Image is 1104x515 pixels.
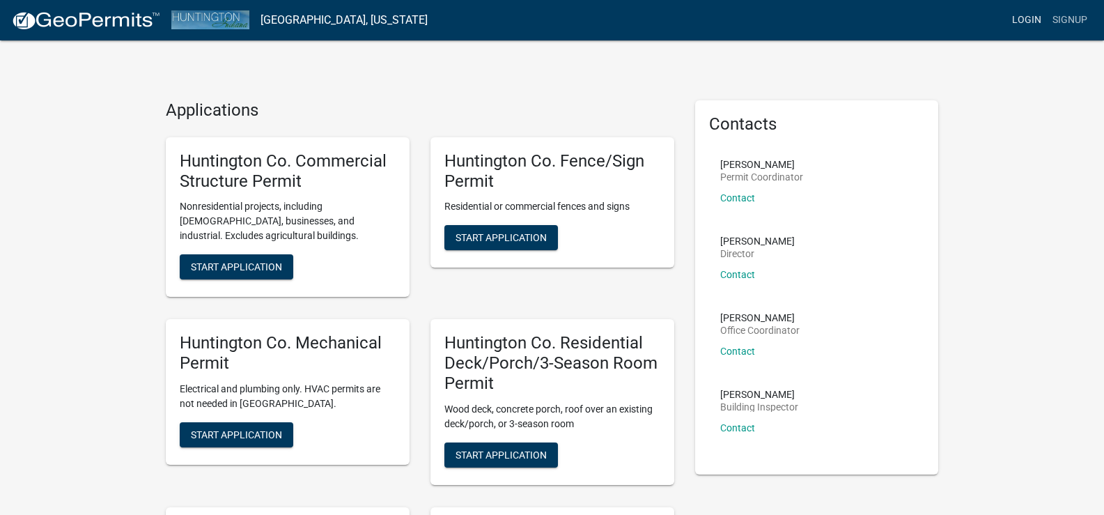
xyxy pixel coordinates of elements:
[444,443,558,468] button: Start Application
[720,313,800,323] p: [PERSON_NAME]
[444,151,660,192] h5: Huntington Co. Fence/Sign Permit
[261,8,428,32] a: [GEOGRAPHIC_DATA], [US_STATE]
[720,269,755,280] a: Contact
[1006,7,1047,33] a: Login
[444,199,660,214] p: Residential or commercial fences and signs
[180,333,396,374] h5: Huntington Co. Mechanical Permit
[456,449,547,460] span: Start Application
[180,382,396,411] p: Electrical and plumbing only. HVAC permits are not needed in [GEOGRAPHIC_DATA].
[166,100,674,121] h4: Applications
[720,390,798,399] p: [PERSON_NAME]
[720,249,795,259] p: Director
[444,333,660,393] h5: Huntington Co. Residential Deck/Porch/3-Season Room Permit
[720,346,755,357] a: Contact
[1047,7,1093,33] a: Signup
[180,199,396,243] p: Nonresidential projects, including [DEMOGRAPHIC_DATA], businesses, and industrial. Excludes agric...
[720,325,800,335] p: Office Coordinator
[444,225,558,250] button: Start Application
[456,232,547,243] span: Start Application
[720,402,798,412] p: Building Inspector
[180,422,293,447] button: Start Application
[720,192,755,203] a: Contact
[180,151,396,192] h5: Huntington Co. Commercial Structure Permit
[191,429,282,440] span: Start Application
[180,254,293,279] button: Start Application
[720,236,795,246] p: [PERSON_NAME]
[171,10,249,29] img: Huntington County, Indiana
[191,261,282,272] span: Start Application
[720,160,803,169] p: [PERSON_NAME]
[720,172,803,182] p: Permit Coordinator
[709,114,925,134] h5: Contacts
[444,402,660,431] p: Wood deck, concrete porch, roof over an existing deck/porch, or 3-season room
[720,422,755,433] a: Contact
